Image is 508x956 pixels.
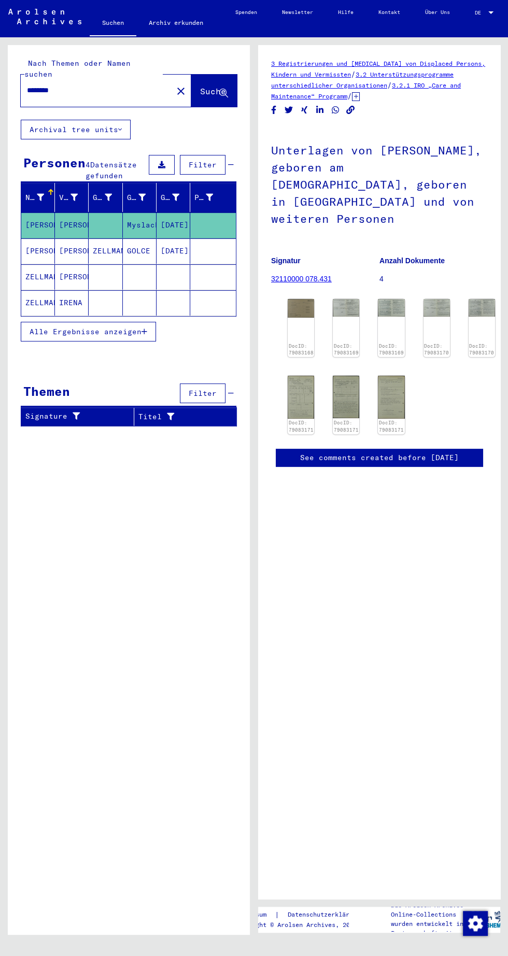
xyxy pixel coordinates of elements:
[21,212,55,238] mat-cell: [PERSON_NAME]
[171,80,191,101] button: Clear
[347,91,352,101] span: /
[378,376,404,418] img: 004.jpg
[123,238,157,264] mat-cell: GOLCE
[351,69,356,79] span: /
[23,382,70,401] div: Themen
[127,189,159,206] div: Geburt‏
[21,120,131,139] button: Archival tree units
[391,919,470,938] p: wurden entwickelt in Partnerschaft mit
[333,376,359,418] img: 003.jpg
[288,376,314,418] img: 002.jpg
[334,343,359,356] a: DocID: 79083169
[191,75,237,107] button: Suche
[24,59,131,79] mat-label: Nach Themen oder Namen suchen
[21,264,55,290] mat-cell: ZELLMANN
[379,343,404,356] a: DocID: 79083169
[25,408,136,425] div: Signature
[8,9,81,24] img: Arolsen_neg.svg
[55,238,89,264] mat-cell: [PERSON_NAME]
[86,160,137,180] span: Datensätze gefunden
[271,126,487,240] h1: Unterlagen von [PERSON_NAME], geboren am [DEMOGRAPHIC_DATA], geboren in [GEOGRAPHIC_DATA] und von...
[387,80,392,90] span: /
[475,10,486,16] span: DE
[234,920,373,930] p: Copyright © Arolsen Archives, 2021
[180,155,225,175] button: Filter
[89,238,122,264] mat-cell: ZELLMANN
[379,420,404,433] a: DocID: 79083171
[299,104,310,117] button: Share on Xing
[157,212,190,238] mat-cell: [DATE]
[180,383,225,403] button: Filter
[30,327,142,336] span: Alle Ergebnisse anzeigen
[424,343,449,356] a: DocID: 79083170
[288,299,314,318] img: 001.jpg
[463,911,488,936] img: Zustimmung ändern
[55,290,89,316] mat-cell: IRENA
[379,256,445,265] b: Anzahl Dokumente
[127,192,146,203] div: Geburt‏
[21,290,55,316] mat-cell: ZELLMANN
[25,411,126,422] div: Signature
[391,901,470,919] p: Die Arolsen Archives Online-Collections
[138,408,227,425] div: Titel
[333,299,359,316] img: 001.jpg
[55,264,89,290] mat-cell: [PERSON_NAME]
[289,420,314,433] a: DocID: 79083171
[25,189,57,206] div: Nachname
[190,183,236,212] mat-header-cell: Prisoner #
[345,104,356,117] button: Copy link
[189,389,217,398] span: Filter
[86,160,90,169] span: 4
[189,160,217,169] span: Filter
[21,183,55,212] mat-header-cell: Nachname
[378,299,404,316] img: 002.jpg
[271,275,332,283] a: 32110000 078.431
[55,183,89,212] mat-header-cell: Vorname
[300,452,459,463] a: See comments created before [DATE]
[90,10,136,37] a: Suchen
[93,192,111,203] div: Geburtsname
[175,85,187,97] mat-icon: close
[269,104,279,117] button: Share on Facebook
[469,343,494,356] a: DocID: 79083170
[89,183,122,212] mat-header-cell: Geburtsname
[330,104,341,117] button: Share on WhatsApp
[136,10,216,35] a: Archiv erkunden
[59,192,78,203] div: Vorname
[55,212,89,238] mat-cell: [PERSON_NAME]
[315,104,326,117] button: Share on LinkedIn
[271,70,454,89] a: 3.2 Unterstützungsprogramme unterschiedlicher Organisationen
[200,86,226,96] span: Suche
[161,192,179,203] div: Geburtsdatum
[157,238,190,264] mat-cell: [DATE]
[334,420,359,433] a: DocID: 79083171
[123,183,157,212] mat-header-cell: Geburt‏
[279,909,373,920] a: Datenschutzerklärung
[138,411,216,422] div: Titel
[21,322,156,341] button: Alle Ergebnisse anzeigen
[157,183,190,212] mat-header-cell: Geburtsdatum
[59,189,91,206] div: Vorname
[424,299,450,316] img: 001.jpg
[234,909,373,920] div: |
[469,299,495,316] img: 002.jpg
[161,189,192,206] div: Geburtsdatum
[93,189,124,206] div: Geburtsname
[271,256,301,265] b: Signatur
[284,104,294,117] button: Share on Twitter
[379,274,487,284] p: 4
[289,343,314,356] a: DocID: 79083168
[194,189,226,206] div: Prisoner #
[123,212,157,238] mat-cell: Myslachowice
[21,238,55,264] mat-cell: [PERSON_NAME]
[271,60,485,78] a: 3 Registrierungen und [MEDICAL_DATA] von Displaced Persons, Kindern und Vermissten
[25,192,44,203] div: Nachname
[194,192,213,203] div: Prisoner #
[23,153,86,172] div: Personen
